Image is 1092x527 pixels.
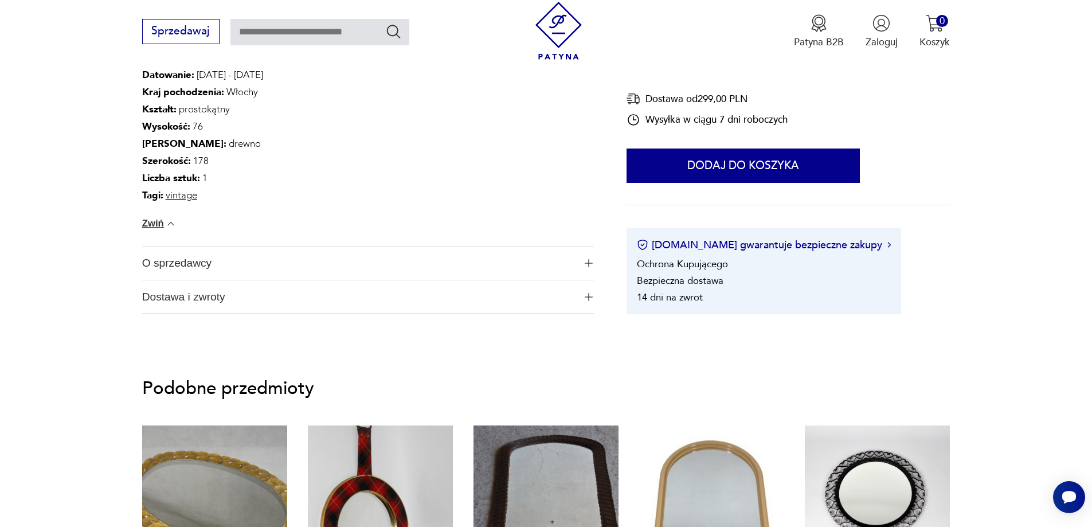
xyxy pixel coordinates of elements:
b: Kraj pochodzenia : [142,85,224,99]
span: Dostawa i zwroty [142,280,575,314]
a: vintage [166,189,197,202]
div: Wysyłka w ciągu 7 dni roboczych [627,112,788,126]
button: Patyna B2B [794,14,844,49]
img: Ikona plusa [585,259,593,267]
b: Kształt : [142,103,177,116]
p: prostokątny [142,101,263,118]
img: Ikona plusa [585,293,593,301]
span: O sprzedawcy [142,247,575,280]
button: Dodaj do koszyka [627,149,860,183]
img: Ikona dostawy [627,91,640,106]
b: Liczba sztuk: [142,171,200,185]
button: Ikona plusaO sprzedawcy [142,247,594,280]
p: 76 [142,118,263,135]
p: drewno [142,135,263,153]
p: Zaloguj [866,36,898,49]
div: 0 [936,15,948,27]
b: [PERSON_NAME] : [142,137,226,150]
button: Ikona plusaDostawa i zwroty [142,280,594,314]
a: Sprzedawaj [142,28,220,37]
a: Ikona medaluPatyna B2B [794,14,844,49]
b: Szerokość : [142,154,191,167]
button: Zaloguj [866,14,898,49]
p: 178 [142,153,263,170]
p: Włochy [142,84,263,101]
img: Ikona certyfikatu [637,239,648,251]
img: Ikona koszyka [926,14,944,32]
p: Koszyk [919,36,950,49]
img: Ikona medalu [810,14,828,32]
img: Patyna - sklep z meblami i dekoracjami vintage [530,2,588,60]
img: Ikona strzałki w prawo [887,242,891,248]
li: Bezpieczna dostawa [637,274,723,287]
img: Ikonka użytkownika [872,14,890,32]
p: 1 [142,170,263,187]
li: Ochrona Kupującego [637,257,728,270]
img: chevron down [165,218,177,229]
p: Patyna B2B [794,36,844,49]
b: Tagi: [142,189,163,202]
button: [DOMAIN_NAME] gwarantuje bezpieczne zakupy [637,237,891,252]
li: 14 dni na zwrot [637,290,703,303]
b: Datowanie : [142,68,194,81]
button: Szukaj [385,23,402,40]
p: [DATE] - [DATE] [142,67,263,84]
div: Dostawa od 299,00 PLN [627,91,788,106]
button: Sprzedawaj [142,19,220,44]
iframe: Smartsupp widget button [1053,481,1085,513]
b: Wysokość : [142,120,190,133]
p: Podobne przedmioty [142,380,950,397]
button: Zwiń [142,218,177,229]
button: 0Koszyk [919,14,950,49]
